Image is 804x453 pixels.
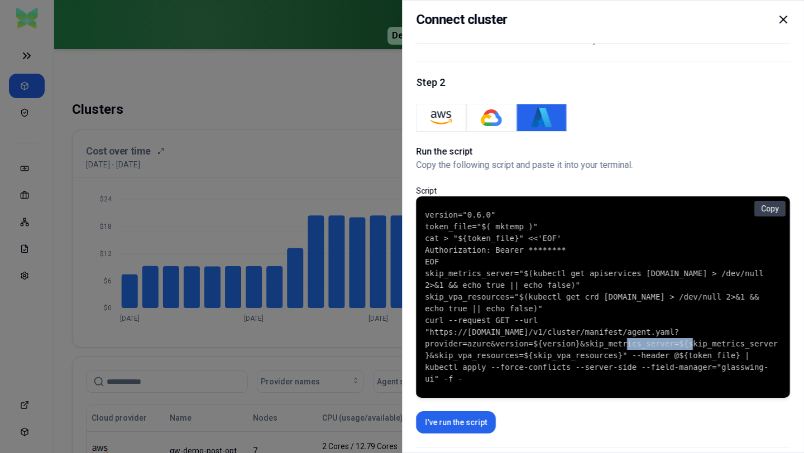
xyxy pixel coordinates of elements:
[416,185,790,196] p: Script
[425,209,781,385] code: version="0.6.0" token_file="$( mktemp )" cat > "${token_file}" <<'EOF' Authorization: Bearer ****...
[416,104,466,132] button: AWS
[416,411,496,433] button: I've run the script
[430,107,452,129] img: AWS
[530,107,553,129] img: Azure
[516,104,567,132] button: Azure
[416,145,790,158] h1: Run the script
[416,158,790,172] p: Copy the following script and paste it into your terminal.
[416,75,790,90] h1: Step 2
[466,104,516,132] button: GKE
[754,201,786,216] button: Copy
[416,9,508,30] h2: Connect cluster
[480,107,502,129] img: GKE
